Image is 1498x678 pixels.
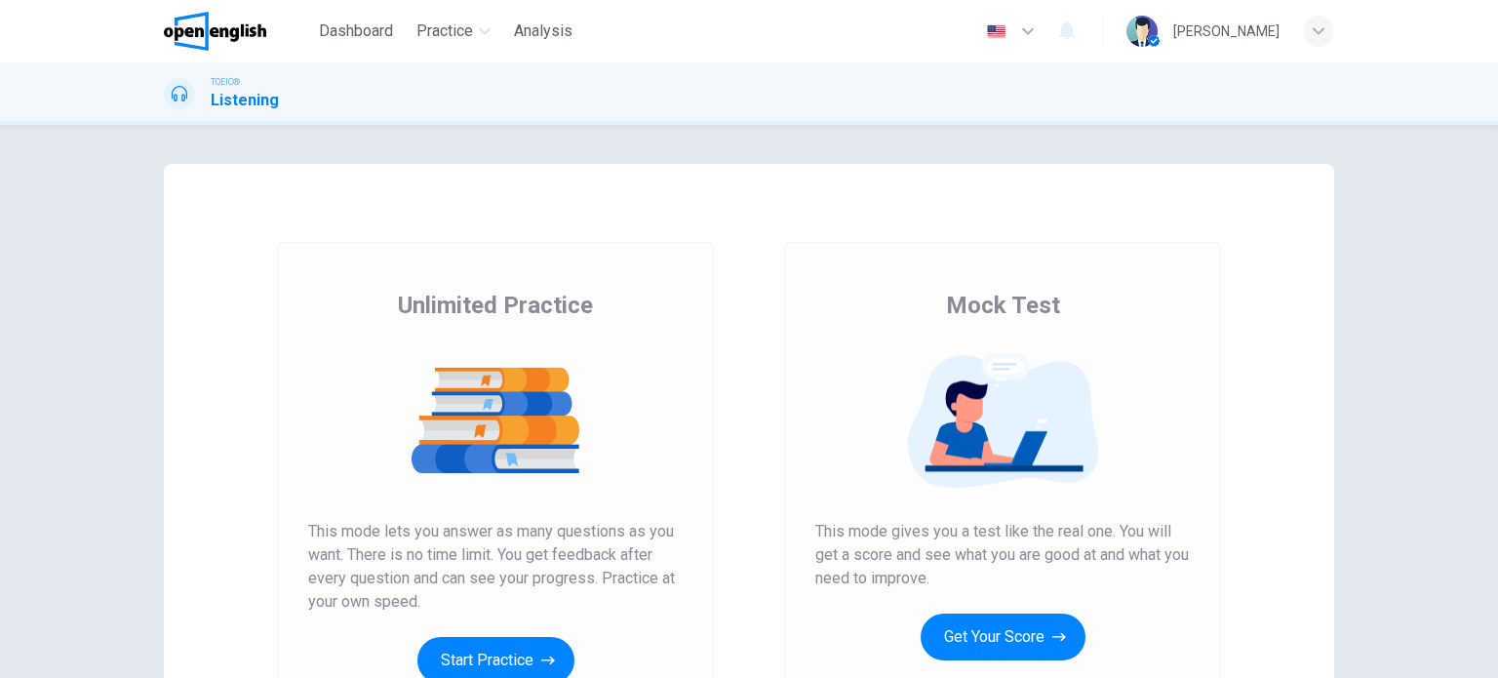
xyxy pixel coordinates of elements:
span: This mode gives you a test like the real one. You will get a score and see what you are good at a... [815,520,1190,590]
img: en [984,24,1008,39]
span: Practice [416,20,473,43]
span: Dashboard [319,20,393,43]
span: Unlimited Practice [398,290,593,321]
button: Analysis [506,14,580,49]
button: Dashboard [311,14,401,49]
span: Analysis [514,20,572,43]
span: Mock Test [946,290,1060,321]
button: Practice [409,14,498,49]
img: OpenEnglish logo [164,12,266,51]
button: Get Your Score [921,614,1085,660]
div: [PERSON_NAME] [1173,20,1280,43]
span: TOEIC® [211,75,240,89]
a: OpenEnglish logo [164,12,311,51]
h1: Listening [211,89,279,112]
span: This mode lets you answer as many questions as you want. There is no time limit. You get feedback... [308,520,683,614]
img: Profile picture [1126,16,1158,47]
